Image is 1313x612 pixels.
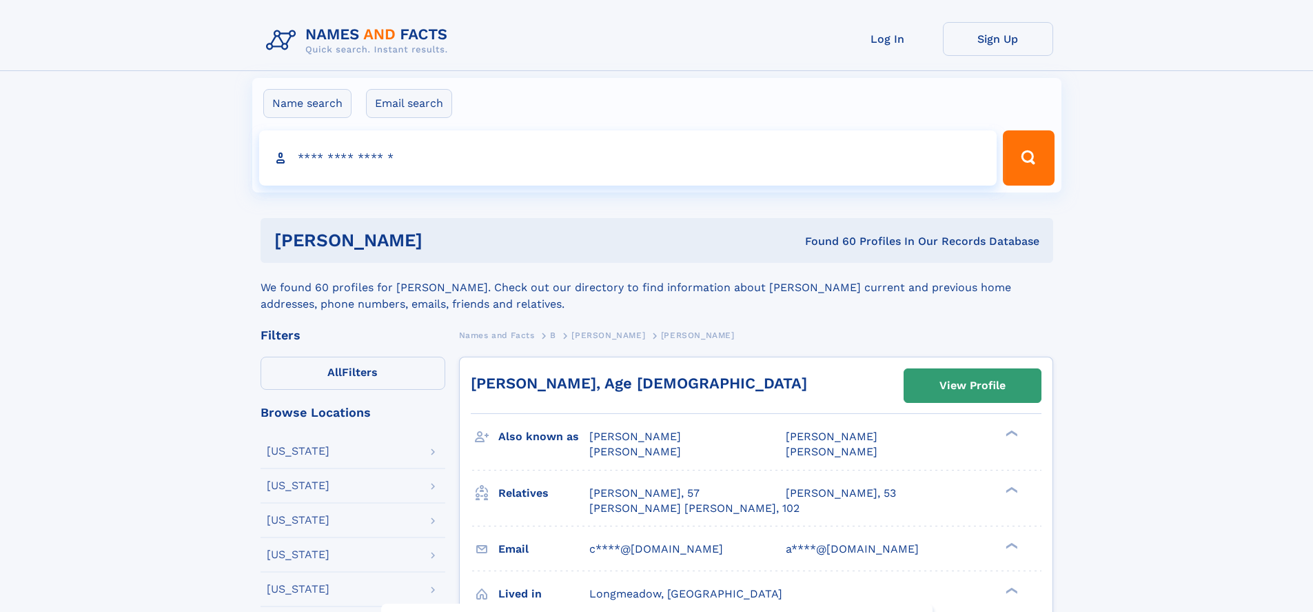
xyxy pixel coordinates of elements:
[589,501,800,516] a: [PERSON_NAME] [PERSON_NAME], 102
[267,584,329,595] div: [US_STATE]
[267,549,329,560] div: [US_STATE]
[327,366,342,379] span: All
[1003,130,1054,186] button: Search Button
[943,22,1053,56] a: Sign Up
[1002,541,1019,550] div: ❯
[571,326,645,344] a: [PERSON_NAME]
[550,326,556,344] a: B
[498,537,589,561] h3: Email
[274,232,614,249] h1: [PERSON_NAME]
[498,482,589,505] h3: Relatives
[267,480,329,491] div: [US_STATE]
[833,22,943,56] a: Log In
[267,446,329,457] div: [US_STATE]
[904,369,1041,402] a: View Profile
[1002,586,1019,595] div: ❯
[550,330,556,340] span: B
[661,330,735,340] span: [PERSON_NAME]
[259,130,997,186] input: search input
[498,582,589,606] h3: Lived in
[261,406,445,419] div: Browse Locations
[613,234,1039,249] div: Found 60 Profiles In Our Records Database
[261,22,459,59] img: Logo Names and Facts
[786,430,877,443] span: [PERSON_NAME]
[261,329,445,342] div: Filters
[459,326,535,344] a: Names and Facts
[589,430,681,443] span: [PERSON_NAME]
[786,486,896,501] a: [PERSON_NAME], 53
[471,375,807,392] a: [PERSON_NAME], Age [DEMOGRAPHIC_DATA]
[786,445,877,458] span: [PERSON_NAME]
[1002,429,1019,438] div: ❯
[261,357,445,390] label: Filters
[589,445,681,458] span: [PERSON_NAME]
[261,263,1053,313] div: We found 60 profiles for [PERSON_NAME]. Check out our directory to find information about [PERSON...
[589,587,782,600] span: Longmeadow, [GEOGRAPHIC_DATA]
[1002,485,1019,494] div: ❯
[263,89,352,118] label: Name search
[267,515,329,526] div: [US_STATE]
[571,330,645,340] span: [PERSON_NAME]
[589,486,700,501] a: [PERSON_NAME], 57
[366,89,452,118] label: Email search
[498,425,589,448] h3: Also known as
[939,370,1006,402] div: View Profile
